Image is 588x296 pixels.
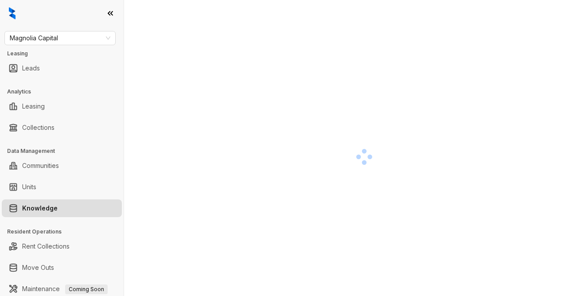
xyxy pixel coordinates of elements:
[22,119,55,136] a: Collections
[7,88,124,96] h3: Analytics
[7,147,124,155] h3: Data Management
[2,238,122,255] li: Rent Collections
[2,178,122,196] li: Units
[9,7,16,19] img: logo
[10,31,110,45] span: Magnolia Capital
[22,238,70,255] a: Rent Collections
[2,59,122,77] li: Leads
[22,157,59,175] a: Communities
[2,119,122,136] li: Collections
[65,284,108,294] span: Coming Soon
[22,97,45,115] a: Leasing
[2,259,122,277] li: Move Outs
[2,97,122,115] li: Leasing
[22,259,54,277] a: Move Outs
[2,199,122,217] li: Knowledge
[22,178,36,196] a: Units
[22,199,58,217] a: Knowledge
[2,157,122,175] li: Communities
[22,59,40,77] a: Leads
[7,228,124,236] h3: Resident Operations
[7,50,124,58] h3: Leasing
